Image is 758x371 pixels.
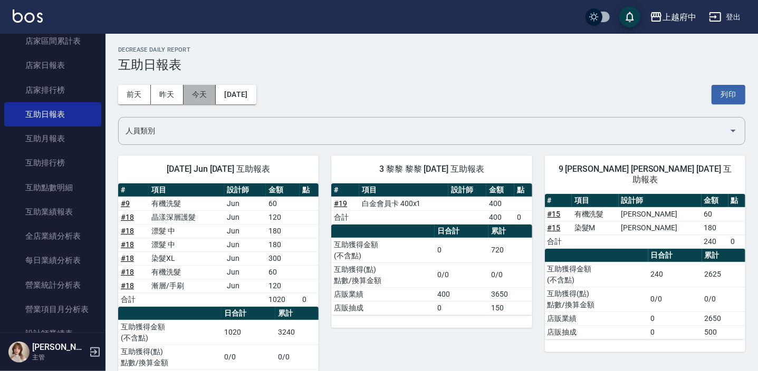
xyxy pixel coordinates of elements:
a: #15 [548,223,561,232]
th: 點 [514,183,532,197]
a: #19 [334,199,347,208]
th: 累計 [275,307,319,320]
a: 互助點數明細 [4,175,101,200]
td: 漂髮 中 [149,224,224,238]
button: Open [725,122,742,139]
td: 白金會員卡 400x1 [359,197,448,210]
th: 日合計 [435,224,488,238]
button: 上越府中 [646,6,701,28]
td: 120 [266,210,300,224]
h3: 互助日報表 [118,57,745,72]
td: 0 [648,325,702,339]
td: 店販業績 [331,287,435,301]
th: 金額 [486,183,514,197]
p: 主管 [32,353,86,362]
th: 金額 [702,194,728,208]
img: Person [8,341,30,363]
td: 0 [728,235,745,248]
a: #18 [121,227,134,235]
th: # [545,194,572,208]
button: 前天 [118,85,151,104]
a: 每日業績分析表 [4,248,101,272]
td: 180 [266,238,300,251]
td: 720 [488,238,532,262]
th: 累計 [702,249,745,262]
td: 染髮M [572,221,619,235]
th: # [331,183,359,197]
td: 店販抽成 [331,301,435,315]
a: 店家日報表 [4,53,101,77]
td: 0 [435,301,488,315]
td: 互助獲得(點) 點數/換算金額 [118,345,222,369]
td: 0/0 [435,262,488,287]
td: 180 [266,224,300,238]
h2: Decrease Daily Report [118,46,745,53]
td: 互助獲得(點) 點數/換算金額 [545,287,648,311]
a: 設計師業績表 [4,321,101,346]
td: 互助獲得金額 (不含點) [118,320,222,345]
button: 今天 [184,85,216,104]
th: 累計 [488,224,532,238]
a: 互助月報表 [4,126,101,151]
td: 漸層/手刷 [149,279,224,292]
button: 登出 [705,7,745,27]
th: # [118,183,149,197]
td: 店販業績 [545,311,648,325]
a: 全店業績分析表 [4,224,101,248]
button: save [619,6,640,27]
td: [PERSON_NAME] [619,207,702,221]
th: 日合計 [222,307,275,320]
th: 金額 [266,183,300,197]
th: 日合計 [648,249,702,262]
th: 項目 [149,183,224,197]
td: 2650 [702,311,745,325]
th: 點 [728,194,745,208]
button: [DATE] [216,85,256,104]
th: 點 [300,183,319,197]
td: 0/0 [275,345,319,369]
a: #18 [121,281,134,290]
td: 3240 [275,320,319,345]
td: Jun [224,251,266,265]
td: 150 [488,301,532,315]
td: 合計 [545,235,572,248]
td: 0 [514,210,532,224]
td: 合計 [118,292,149,306]
th: 設計師 [619,194,702,208]
img: Logo [13,9,43,23]
th: 項目 [359,183,448,197]
td: 0 [435,238,488,262]
td: 染髮XL [149,251,224,265]
td: 0/0 [702,287,745,311]
table: a dense table [331,183,532,224]
a: 營業統計分析表 [4,273,101,297]
table: a dense table [545,194,745,249]
td: Jun [224,238,266,251]
td: Jun [224,197,266,210]
td: 240 [702,235,728,248]
td: 互助獲得金額 (不含點) [331,238,435,262]
a: 互助業績報表 [4,200,101,224]
td: 互助獲得(點) 點數/換算金額 [331,262,435,287]
button: 昨天 [151,85,184,104]
th: 項目 [572,194,619,208]
td: 400 [435,287,488,301]
span: [DATE] Jun [DATE] 互助報表 [131,164,306,174]
td: 3650 [488,287,532,301]
td: Jun [224,210,266,224]
td: 180 [702,221,728,235]
td: 120 [266,279,300,292]
td: 晶漾深層護髮 [149,210,224,224]
td: 1020 [222,320,275,345]
a: #18 [121,268,134,276]
input: 人員名稱 [123,122,725,140]
a: #18 [121,213,134,221]
a: #9 [121,199,130,208]
a: 互助日報表 [4,102,101,126]
td: 60 [266,265,300,279]
td: 有機洗髮 [149,265,224,279]
td: 400 [486,210,514,224]
td: 1020 [266,292,300,306]
button: 列印 [712,85,745,104]
td: Jun [224,224,266,238]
